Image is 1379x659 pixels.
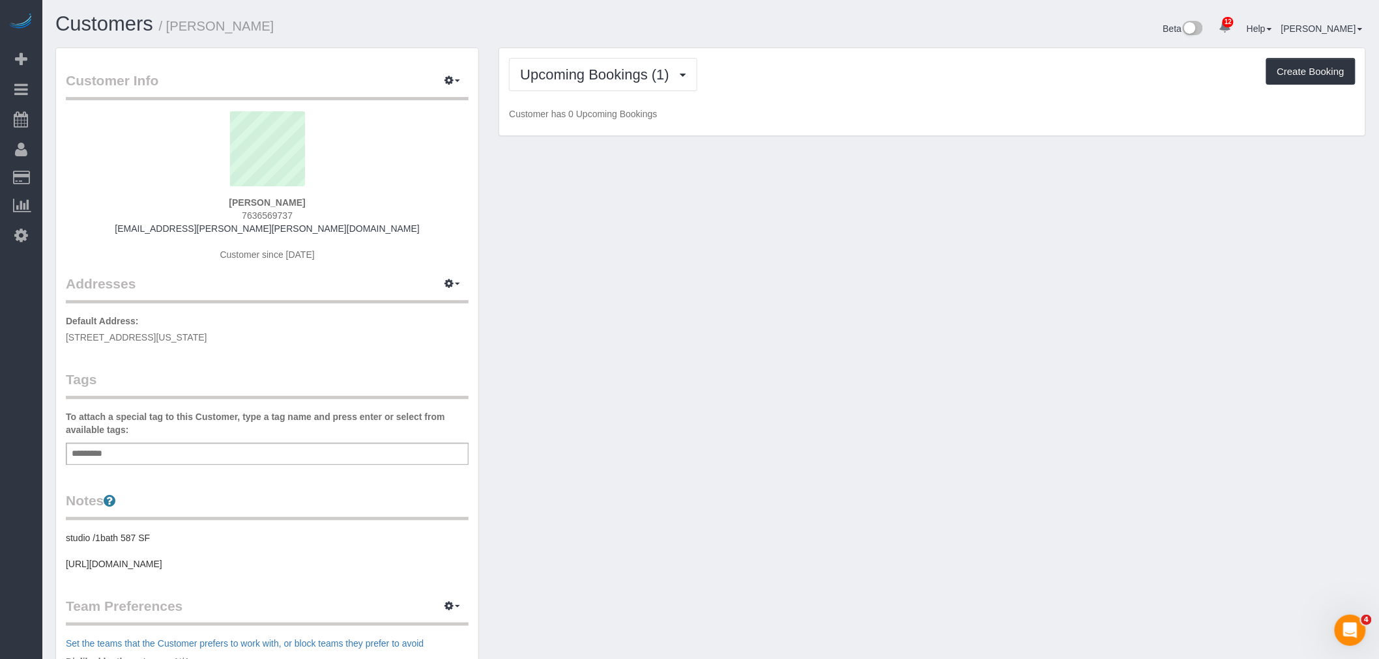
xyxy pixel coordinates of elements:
iframe: Intercom live chat [1335,615,1366,646]
a: Beta [1163,23,1204,34]
a: Customers [55,12,153,35]
legend: Tags [66,370,469,399]
button: Upcoming Bookings (1) [509,58,697,91]
small: / [PERSON_NAME] [159,19,274,33]
a: [EMAIL_ADDRESS][PERSON_NAME][PERSON_NAME][DOMAIN_NAME] [115,223,420,234]
span: Upcoming Bookings (1) [520,66,676,83]
strong: [PERSON_NAME] [229,197,305,208]
hm-ph: 7636569737 [242,210,293,221]
a: Help [1247,23,1272,34]
img: New interface [1182,21,1203,38]
legend: Customer Info [66,71,469,100]
span: [STREET_ADDRESS][US_STATE] [66,332,207,343]
p: Customer has 0 Upcoming Bookings [509,107,1356,120]
span: Customer since [DATE] [220,249,315,260]
label: Default Address: [66,315,139,328]
span: 4 [1361,615,1372,625]
legend: Notes [66,491,469,520]
a: Set the teams that the Customer prefers to work with, or block teams they prefer to avoid [66,638,424,649]
legend: Team Preferences [66,596,469,626]
span: 12 [1223,17,1234,27]
pre: studio /1bath 587 SF [URL][DOMAIN_NAME] [66,531,469,570]
img: Automaid Logo [8,13,34,31]
a: [PERSON_NAME] [1281,23,1363,34]
label: To attach a special tag to this Customer, type a tag name and press enter or select from availabl... [66,410,469,436]
button: Create Booking [1266,58,1356,85]
a: 12 [1212,13,1238,42]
